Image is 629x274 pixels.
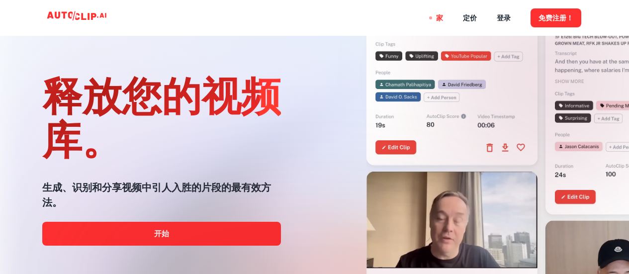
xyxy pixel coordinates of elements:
[463,14,477,22] font: 定价
[42,182,271,208] font: 生成、识别和分享视频中引人入胜的片段的最有效方法。
[497,14,511,22] font: 登录
[436,14,443,22] font: 家
[531,8,581,27] button: 免费注册！
[42,222,281,246] a: 开始
[539,14,573,22] font: 免费注册！
[42,71,281,162] font: 释放您的视频库。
